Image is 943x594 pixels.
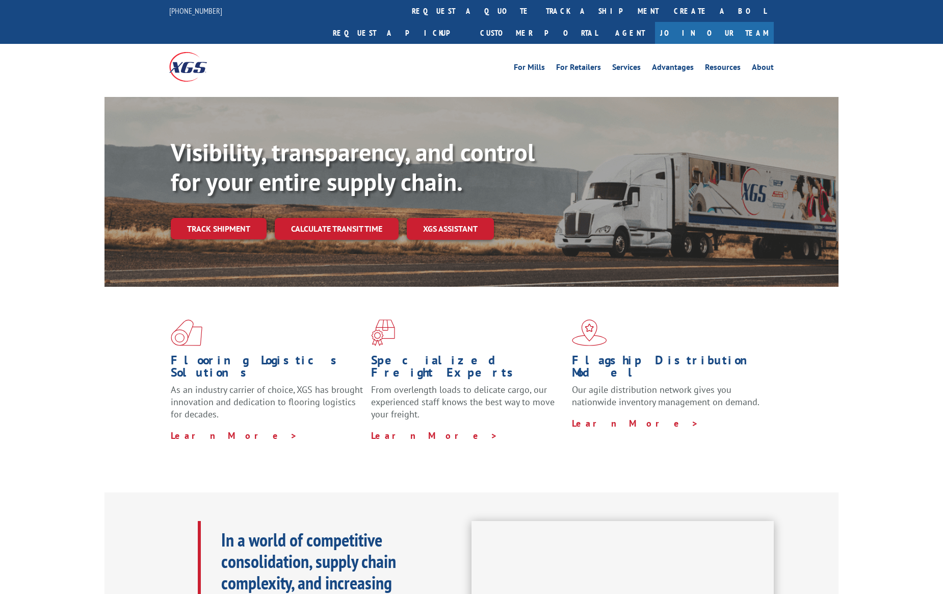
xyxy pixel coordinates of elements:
a: Customer Portal [473,22,605,44]
a: Request a pickup [325,22,473,44]
p: From overlength loads to delicate cargo, our experienced staff knows the best way to move your fr... [371,384,564,429]
a: [PHONE_NUMBER] [169,6,222,16]
a: Resources [705,63,741,75]
a: XGS ASSISTANT [407,218,494,240]
b: Visibility, transparency, and control for your entire supply chain. [171,136,535,197]
h1: Flooring Logistics Solutions [171,354,363,384]
a: About [752,63,774,75]
a: Learn More > [171,430,298,441]
a: Services [612,63,641,75]
a: For Mills [514,63,545,75]
h1: Specialized Freight Experts [371,354,564,384]
h1: Flagship Distribution Model [572,354,765,384]
a: Calculate transit time [275,218,399,240]
a: Track shipment [171,218,267,239]
a: Join Our Team [655,22,774,44]
img: xgs-icon-flagship-distribution-model-red [572,319,607,346]
span: As an industry carrier of choice, XGS has brought innovation and dedication to flooring logistics... [171,384,363,420]
img: xgs-icon-total-supply-chain-intelligence-red [171,319,202,346]
a: Agent [605,22,655,44]
img: xgs-icon-focused-on-flooring-red [371,319,395,346]
a: Advantages [652,63,694,75]
a: Learn More > [371,430,498,441]
a: For Retailers [556,63,601,75]
a: Learn More > [572,417,699,429]
span: Our agile distribution network gives you nationwide inventory management on demand. [572,384,759,408]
